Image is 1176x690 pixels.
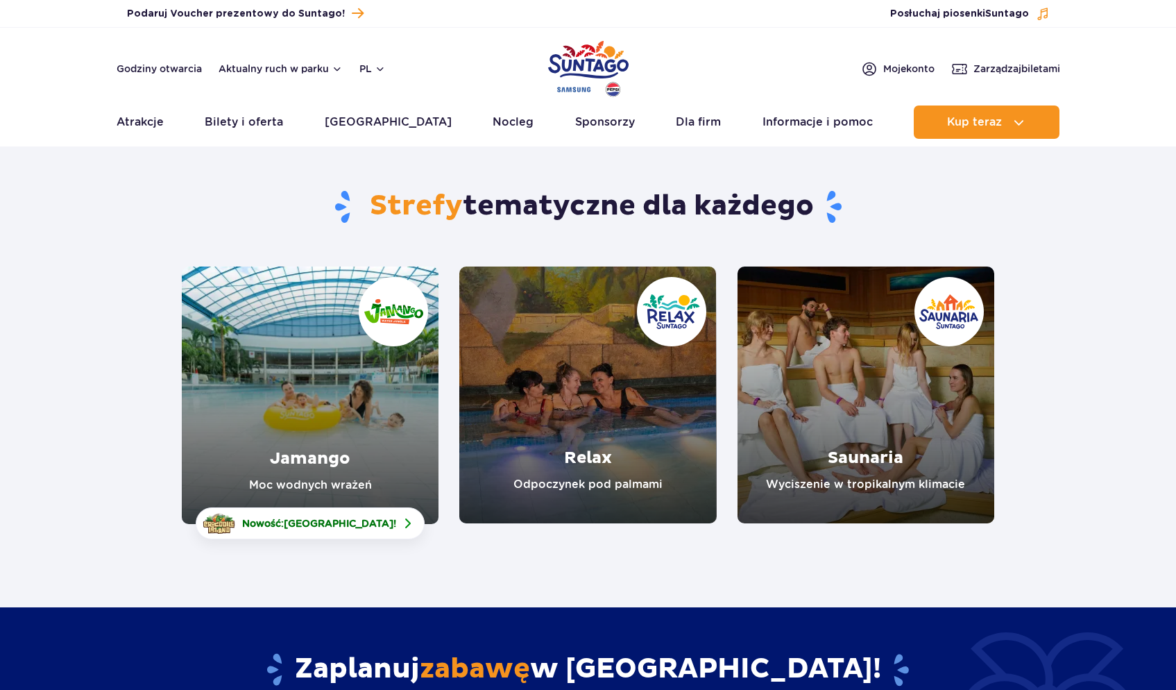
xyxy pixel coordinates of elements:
[182,189,994,225] h1: tematyczne dla każdego
[973,62,1060,76] span: Zarządzaj biletami
[951,60,1060,77] a: Zarządzajbiletami
[182,652,994,688] h2: Zaplanuj w [GEOGRAPHIC_DATA]!
[196,507,425,539] a: Nowość:[GEOGRAPHIC_DATA]!
[676,106,721,139] a: Dla firm
[883,62,935,76] span: Moje konto
[493,106,534,139] a: Nocleg
[548,35,629,99] a: Park of Poland
[127,7,345,21] span: Podaruj Voucher prezentowy do Suntago!
[325,106,452,139] a: [GEOGRAPHIC_DATA]
[738,267,994,523] a: Saunaria
[284,518,393,529] span: [GEOGRAPHIC_DATA]
[985,9,1029,19] span: Suntago
[890,7,1029,21] span: Posłuchaj piosenki
[205,106,283,139] a: Bilety i oferta
[890,7,1050,21] button: Posłuchaj piosenkiSuntago
[420,652,530,687] span: zabawę
[117,106,164,139] a: Atrakcje
[947,116,1002,128] span: Kup teraz
[914,106,1059,139] button: Kup teraz
[117,62,202,76] a: Godziny otwarcia
[182,267,438,524] a: Jamango
[575,106,635,139] a: Sponsorzy
[359,62,386,76] button: pl
[127,4,364,23] a: Podaruj Voucher prezentowy do Suntago!
[219,63,343,74] button: Aktualny ruch w parku
[459,267,716,523] a: Relax
[861,60,935,77] a: Mojekonto
[242,516,396,530] span: Nowość: !
[370,189,463,224] span: Strefy
[762,106,873,139] a: Informacje i pomoc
